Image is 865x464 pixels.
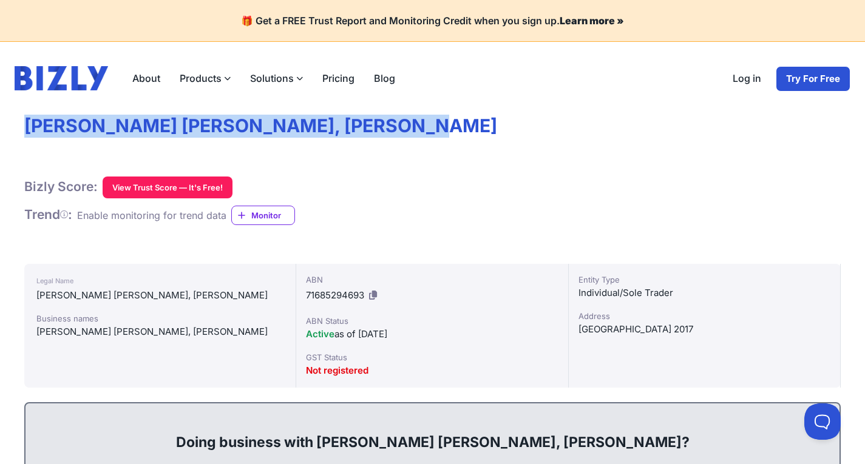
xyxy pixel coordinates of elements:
div: ABN Status [306,315,558,327]
div: Legal Name [36,274,283,288]
h4: 🎁 Get a FREE Trust Report and Monitoring Credit when you sign up. [15,15,850,27]
a: Learn more » [560,15,624,27]
div: Enable monitoring for trend data [77,208,226,223]
span: Trend : [24,207,72,222]
span: Active [306,328,334,340]
iframe: Toggle Customer Support [804,403,841,440]
a: Try For Free [776,66,850,92]
div: Doing business with [PERSON_NAME] [PERSON_NAME], [PERSON_NAME]? [38,413,827,452]
a: About [123,66,170,90]
div: as of [DATE] [306,327,558,341]
div: Individual/Sole Trader [578,286,830,300]
div: GST Status [306,351,558,363]
div: [GEOGRAPHIC_DATA] 2017 [578,322,830,337]
span: Monitor [251,209,294,221]
div: Entity Type [578,274,830,286]
div: [PERSON_NAME] [PERSON_NAME], [PERSON_NAME] [36,324,283,339]
div: ABN [306,274,558,286]
label: Products [170,66,240,90]
a: Log in [723,66,771,92]
a: Monitor [231,206,295,225]
h1: [PERSON_NAME] [PERSON_NAME], [PERSON_NAME] [24,115,841,138]
div: Business names [36,312,283,324]
a: Pricing [313,66,364,90]
h1: Bizly Score: [24,179,98,195]
div: Address [578,310,830,322]
span: 71685294693 [306,289,364,301]
a: Blog [364,66,405,90]
label: Solutions [240,66,313,90]
span: Not registered [306,365,368,376]
div: [PERSON_NAME] [PERSON_NAME], [PERSON_NAME] [36,288,283,303]
img: bizly_logo.svg [15,66,108,90]
button: View Trust Score — It's Free! [103,177,232,198]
